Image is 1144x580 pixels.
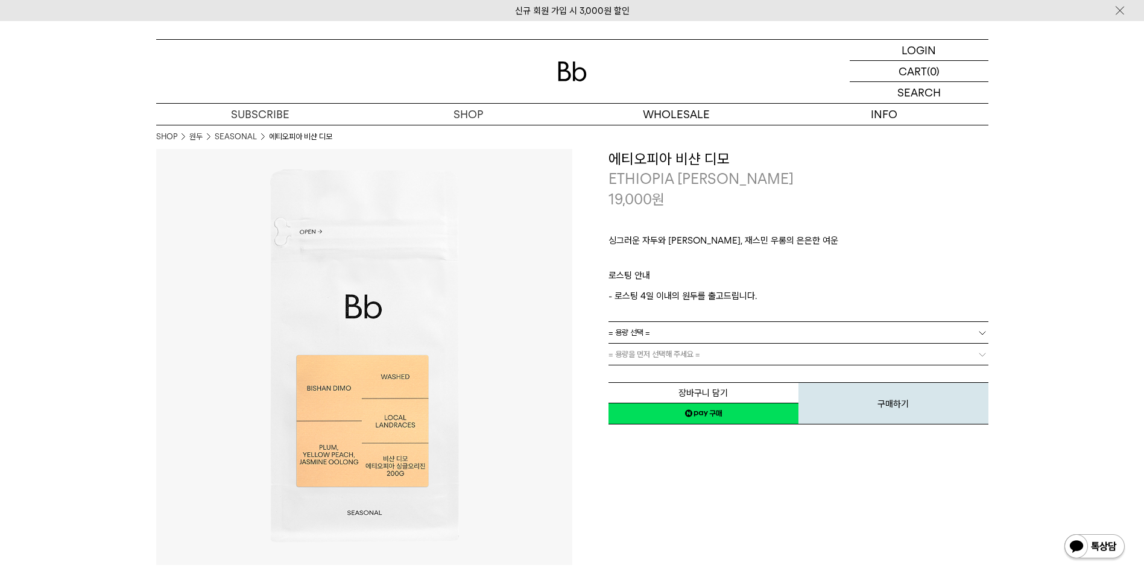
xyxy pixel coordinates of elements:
p: LOGIN [902,40,936,60]
li: 에티오피아 비샨 디모 [269,131,332,143]
p: ㅤ [608,254,988,268]
p: (0) [927,61,940,81]
button: 구매하기 [798,382,988,424]
button: 장바구니 담기 [608,382,798,403]
p: ETHIOPIA [PERSON_NAME] [608,169,988,189]
a: SHOP [156,131,177,143]
img: 에티오피아 비샨 디모 [156,149,572,565]
p: - 로스팅 4일 이내의 원두를 출고드립니다. [608,289,988,303]
h3: 에티오피아 비샨 디모 [608,149,988,169]
span: = 용량을 먼저 선택해 주세요 = [608,344,700,365]
span: 원 [652,191,665,208]
a: 원두 [189,131,203,143]
img: 카카오톡 채널 1:1 채팅 버튼 [1063,533,1126,562]
p: SEARCH [897,82,941,103]
p: WHOLESALE [572,104,780,125]
img: 로고 [558,61,587,81]
a: SEASONAL [215,131,257,143]
a: 신규 회원 가입 시 3,000원 할인 [515,5,630,16]
p: INFO [780,104,988,125]
span: = 용량 선택 = [608,322,650,343]
p: 19,000 [608,189,665,210]
a: CART (0) [850,61,988,82]
p: 로스팅 안내 [608,268,988,289]
a: SHOP [364,104,572,125]
p: CART [899,61,927,81]
a: SUBSCRIBE [156,104,364,125]
a: 새창 [608,403,798,424]
a: LOGIN [850,40,988,61]
p: 싱그러운 자두와 [PERSON_NAME], 재스민 우롱의 은은한 여운 [608,233,988,254]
